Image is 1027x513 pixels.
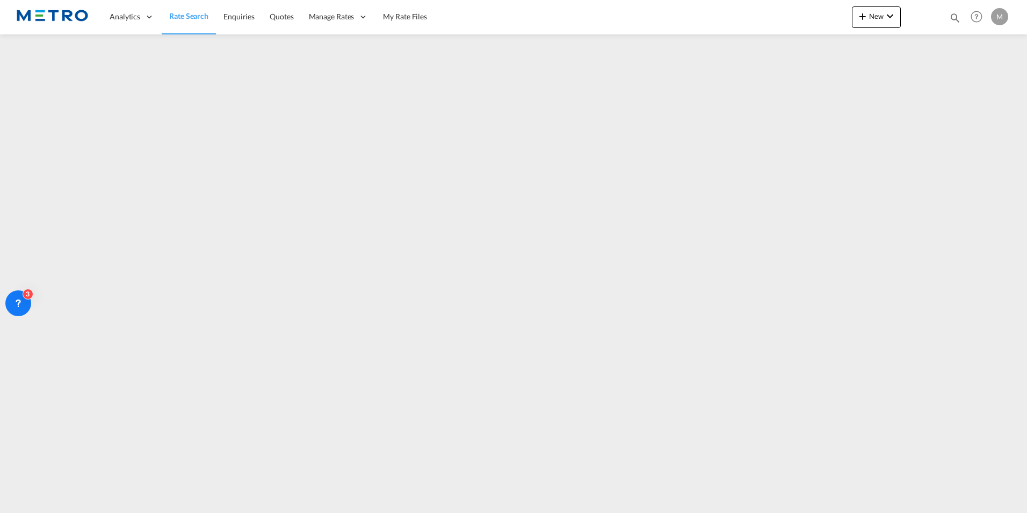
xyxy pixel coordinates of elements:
span: Enquiries [223,12,255,21]
div: M [991,8,1008,25]
md-icon: icon-magnify [949,12,961,24]
img: 25181f208a6c11efa6aa1bf80d4cef53.png [16,5,89,29]
span: New [856,12,896,20]
div: Help [967,8,991,27]
span: Analytics [110,11,140,22]
span: Manage Rates [309,11,355,22]
md-icon: icon-chevron-down [884,10,896,23]
div: icon-magnify [949,12,961,28]
span: Rate Search [169,11,208,20]
span: Help [967,8,986,26]
button: icon-plus 400-fgNewicon-chevron-down [852,6,901,28]
md-icon: icon-plus 400-fg [856,10,869,23]
span: My Rate Files [383,12,427,21]
span: Quotes [270,12,293,21]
